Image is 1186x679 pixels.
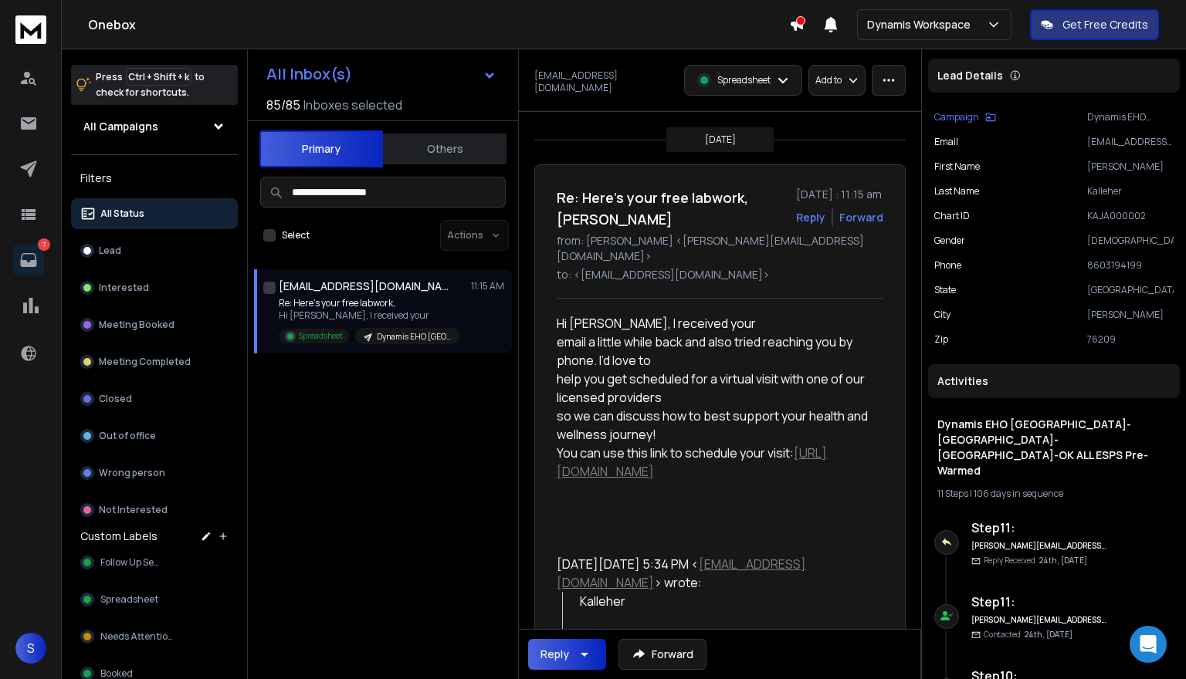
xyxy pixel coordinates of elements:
[71,235,238,266] button: Lead
[540,647,569,662] div: Reply
[100,630,173,643] span: Needs Attention
[96,69,205,100] p: Press to check for shortcuts.
[1087,309,1174,321] p: [PERSON_NAME]
[383,132,507,166] button: Others
[867,17,977,32] p: Dynamis Workspace
[259,130,383,167] button: Primary
[934,111,979,123] p: Campaign
[15,633,46,664] button: S
[299,330,343,342] p: Spreadsheet
[974,487,1063,500] span: 106 days in sequence
[1087,185,1174,198] p: Kalleher
[13,245,44,275] a: 7
[934,309,950,321] p: City
[71,495,238,525] button: Not Interested
[71,458,238,488] button: Wrong person
[377,331,451,343] p: Dynamis EHO [GEOGRAPHIC_DATA]-[GEOGRAPHIC_DATA]-[GEOGRAPHIC_DATA]-OK ALL ESPS Pre-Warmed
[71,421,238,451] button: Out of office
[557,444,871,481] div: You can use this link to schedule your visit:
[557,187,787,230] h1: Re: Here's your free labwork, [PERSON_NAME]
[99,430,156,442] p: Out of office
[934,160,980,173] p: First Name
[126,68,191,86] span: Ctrl + Shift + k
[99,504,168,516] p: Not Interested
[71,272,238,303] button: Interested
[100,593,158,606] span: Spreadsheet
[1087,333,1174,346] p: 76209
[99,467,165,479] p: Wrong person
[937,68,1003,83] p: Lead Details
[937,487,968,500] span: 11 Steps
[1087,111,1174,123] p: Dynamis EHO [GEOGRAPHIC_DATA]-[GEOGRAPHIC_DATA]-[GEOGRAPHIC_DATA]-OK ALL ESPS Pre-Warmed
[279,279,449,294] h1: [EMAIL_ADDRESS][DOMAIN_NAME]
[1130,626,1167,663] div: Open Intercom Messenger
[71,584,238,615] button: Spreadsheet
[71,621,238,652] button: Needs Attention
[934,333,948,346] p: Zip
[266,66,352,82] h1: All Inbox(s)
[1024,629,1072,640] span: 24th, [DATE]
[38,238,50,251] p: 7
[71,547,238,578] button: Follow Up Sent
[282,229,310,242] label: Select
[99,319,175,331] p: Meeting Booked
[528,639,606,670] button: Reply
[934,259,961,272] p: Phone
[71,198,238,229] button: All Status
[618,639,707,670] button: Forward
[839,210,883,225] div: Forward
[99,245,121,257] p: Lead
[88,15,789,34] h1: Onebox
[934,284,956,296] p: State
[1087,284,1174,296] p: [GEOGRAPHIC_DATA]
[471,280,506,292] p: 11:15 AM
[717,74,771,86] p: Spreadsheet
[1030,9,1159,40] button: Get Free Credits
[1087,136,1174,148] p: [EMAIL_ADDRESS][DOMAIN_NAME]
[937,417,1171,478] h1: Dynamis EHO [GEOGRAPHIC_DATA]-[GEOGRAPHIC_DATA]-[GEOGRAPHIC_DATA]-OK ALL ESPS Pre-Warmed
[557,314,871,444] div: Hi [PERSON_NAME], I received your email a little while back and also tried reaching you by phone....
[266,96,300,114] span: 85 / 85
[971,593,1106,611] h6: Step 11 :
[534,69,675,94] p: [EMAIL_ADDRESS][DOMAIN_NAME]
[71,167,238,189] h3: Filters
[928,364,1180,398] div: Activities
[100,556,164,569] span: Follow Up Sent
[1087,235,1174,247] p: [DEMOGRAPHIC_DATA]
[580,592,872,666] div: Kalleher
[557,267,883,282] p: to: <[EMAIL_ADDRESS][DOMAIN_NAME]>
[705,133,736,146] p: [DATE]
[83,119,158,134] h1: All Campaigns
[279,297,460,309] p: Re: Here's your free labwork,
[71,383,238,414] button: Closed
[934,185,979,198] p: Last Name
[1062,17,1148,32] p: Get Free Credits
[99,356,191,368] p: Meeting Completed
[1039,555,1087,566] span: 24th, [DATE]
[796,210,825,225] button: Reply
[796,187,883,202] p: [DATE] : 11:15 am
[557,233,883,264] p: from: [PERSON_NAME] <[PERSON_NAME][EMAIL_ADDRESS][DOMAIN_NAME]>
[971,540,1106,552] h6: [PERSON_NAME][EMAIL_ADDRESS][DOMAIN_NAME]
[934,235,965,247] p: Gender
[279,309,460,322] p: Hi [PERSON_NAME], I received your
[1087,160,1174,173] p: [PERSON_NAME]
[815,74,842,86] p: Add to
[254,59,509,90] button: All Inbox(s)
[71,346,238,377] button: Meeting Completed
[557,555,871,592] div: [DATE][DATE] 5:34 PM < > wrote:
[934,111,996,123] button: Campaign
[1087,210,1174,222] p: KAJA000002
[984,555,1087,566] p: Reply Received
[80,529,158,544] h3: Custom Labels
[99,393,132,405] p: Closed
[937,488,1171,500] div: |
[971,614,1106,626] h6: [PERSON_NAME][EMAIL_ADDRESS][DOMAIN_NAME]
[934,210,970,222] p: Chart ID
[1087,259,1174,272] p: 8603194199
[303,96,402,114] h3: Inboxes selected
[971,519,1106,537] h6: Step 11 :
